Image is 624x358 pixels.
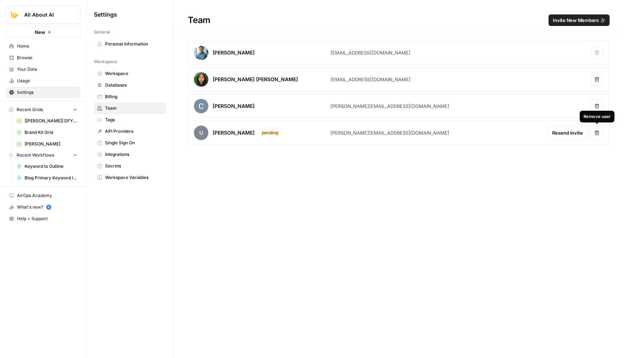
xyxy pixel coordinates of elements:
[17,89,77,96] span: Settings
[194,72,208,87] img: avatar
[25,175,77,181] span: Blog Primary Keyword Identifier[Non-PR]
[552,129,583,136] span: Resend invite
[94,137,166,149] a: Single Sign On
[35,29,45,36] span: New
[94,126,166,137] a: API Providers
[17,215,77,222] span: Help + Support
[259,130,281,136] div: pending
[173,14,624,26] div: Team
[6,87,81,98] a: Settings
[48,205,49,209] text: 5
[94,91,166,102] a: Billing
[25,129,77,136] span: Brand Kit Grid
[25,118,77,124] span: [[PERSON_NAME]] DFY POC👨‍🦲
[553,17,599,24] span: Invite New Members
[6,27,81,38] button: New
[8,8,21,21] img: All About AI Logo
[213,49,255,56] div: [PERSON_NAME]
[105,163,162,169] span: Secrets
[194,45,208,60] img: avatar
[105,117,162,123] span: Tags
[6,52,81,64] a: Browse
[25,141,77,147] span: [PERSON_NAME]
[94,29,110,35] span: General
[17,54,77,61] span: Browse
[6,213,81,224] button: Help + Support
[94,160,166,172] a: Secrets
[330,49,411,56] div: [EMAIL_ADDRESS][DOMAIN_NAME]
[105,93,162,100] span: Billing
[13,161,81,172] a: Keyword to Outline
[94,10,117,19] span: Settings
[6,190,81,201] a: AirOps Academy
[194,126,208,140] span: u
[94,114,166,126] a: Tags
[105,174,162,181] span: Workspace Variables
[94,102,166,114] a: Team
[17,192,77,199] span: AirOps Academy
[46,205,51,210] a: 5
[194,99,208,113] img: avatar
[6,201,81,213] button: What's new? 5
[330,76,411,83] div: [EMAIL_ADDRESS][DOMAIN_NAME]
[105,82,162,88] span: Databases
[330,102,449,110] div: [PERSON_NAME][EMAIL_ADDRESS][DOMAIN_NAME]
[17,66,77,73] span: Your Data
[94,38,166,50] a: Personal Information
[94,58,117,65] span: Workspace
[94,149,166,160] a: Integrations
[17,43,77,49] span: Home
[6,150,81,161] button: Recent Workflows
[17,152,54,158] span: Recent Workflows
[6,64,81,75] a: Your Data
[213,129,255,136] div: [PERSON_NAME]
[94,68,166,79] a: Workspace
[6,202,80,213] div: What's new?
[6,75,81,87] a: Usage
[13,127,81,138] a: Brand Kit Grid
[17,106,43,113] span: Recent Grids
[549,14,610,26] button: Invite New Members
[105,70,162,77] span: Workspace
[213,76,298,83] div: [PERSON_NAME] [PERSON_NAME]
[13,115,81,127] a: [[PERSON_NAME]] DFY POC👨‍🦲
[105,151,162,158] span: Integrations
[17,78,77,84] span: Usage
[105,140,162,146] span: Single Sign On
[24,11,68,18] span: All About AI
[13,172,81,184] a: Blog Primary Keyword Identifier[Non-PR]
[105,128,162,135] span: API Providers
[25,163,77,170] span: Keyword to Outline
[6,104,81,115] button: Recent Grids
[213,102,255,110] div: [PERSON_NAME]
[94,79,166,91] a: Databases
[547,126,588,139] button: Resend invite
[13,138,81,150] a: [PERSON_NAME]
[330,129,449,136] div: [PERSON_NAME][EMAIL_ADDRESS][DOMAIN_NAME]
[105,41,162,47] span: Personal Information
[94,172,166,183] a: Workspace Variables
[6,6,81,24] button: Workspace: All About AI
[105,105,162,112] span: Team
[6,40,81,52] a: Home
